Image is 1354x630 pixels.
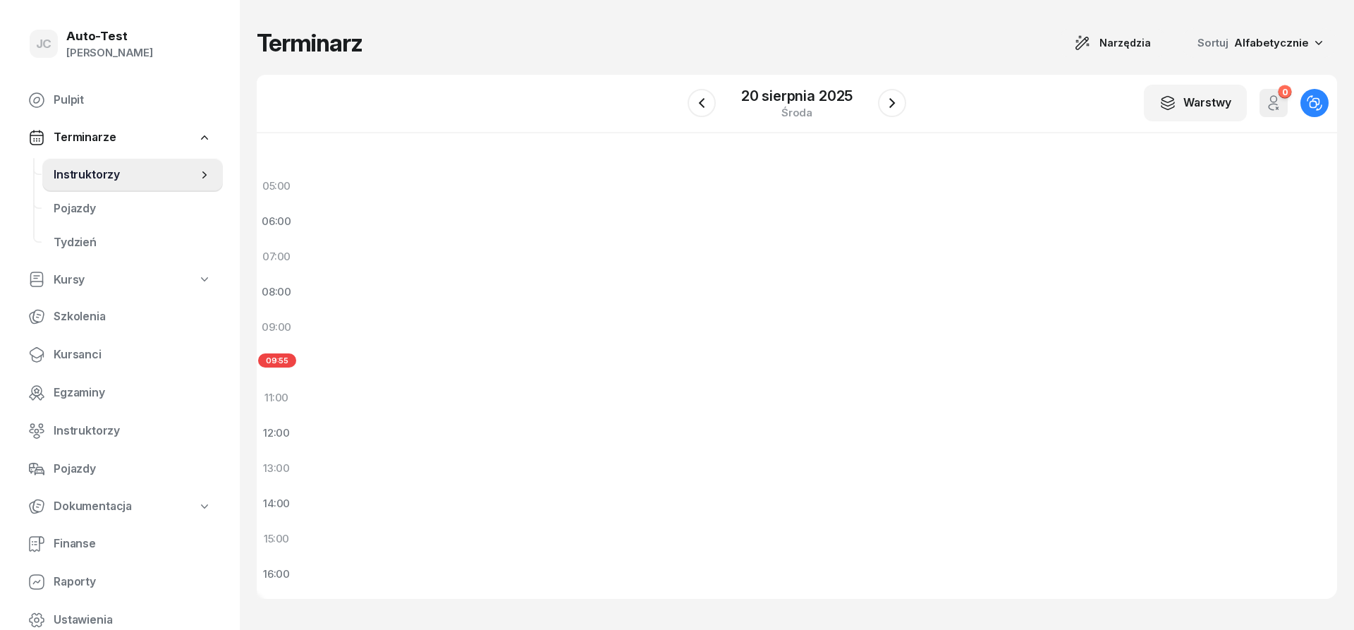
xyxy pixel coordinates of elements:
[42,158,223,192] a: Instruktorzy
[1144,85,1247,121] button: Warstwy
[741,107,853,118] div: środa
[257,486,296,521] div: 14:00
[54,422,212,440] span: Instruktorzy
[257,521,296,557] div: 15:00
[17,338,223,372] a: Kursanci
[54,128,116,147] span: Terminarze
[54,573,212,591] span: Raporty
[54,91,212,109] span: Pulpit
[1099,35,1151,52] span: Narzędzia
[17,527,223,561] a: Finanse
[17,414,223,448] a: Instruktorzy
[17,83,223,117] a: Pulpit
[258,353,296,368] span: 09:55
[257,416,296,451] div: 12:00
[1260,89,1288,117] button: 0
[54,166,197,184] span: Instruktorzy
[257,169,296,204] div: 05:00
[17,376,223,410] a: Egzaminy
[54,346,212,364] span: Kursanci
[42,226,223,260] a: Tydzień
[17,565,223,599] a: Raporty
[17,264,223,296] a: Kursy
[257,204,296,239] div: 06:00
[1234,36,1309,49] span: Alfabetycznie
[17,300,223,334] a: Szkolenia
[54,535,212,553] span: Finanse
[257,380,296,416] div: 11:00
[54,497,132,516] span: Dokumentacja
[54,271,85,289] span: Kursy
[42,192,223,226] a: Pojazdy
[54,234,212,252] span: Tydzień
[54,384,212,402] span: Egzaminy
[257,592,296,627] div: 17:00
[257,345,296,380] div: 10:00
[1159,94,1231,112] div: Warstwy
[257,310,296,345] div: 09:00
[741,89,853,103] div: 20 sierpnia 2025
[257,274,296,310] div: 08:00
[257,30,362,56] h1: Terminarz
[54,611,212,629] span: Ustawienia
[257,451,296,486] div: 13:00
[66,30,153,42] div: Auto-Test
[66,44,153,62] div: [PERSON_NAME]
[17,121,223,154] a: Terminarze
[257,557,296,592] div: 16:00
[17,490,223,523] a: Dokumentacja
[257,239,296,274] div: 07:00
[1181,28,1337,58] button: Sortuj Alfabetycznie
[54,200,212,218] span: Pojazdy
[1061,29,1164,57] button: Narzędzia
[54,460,212,478] span: Pojazdy
[36,38,52,50] span: JC
[1197,34,1231,52] span: Sortuj
[54,308,212,326] span: Szkolenia
[17,452,223,486] a: Pojazdy
[1278,85,1291,99] div: 0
